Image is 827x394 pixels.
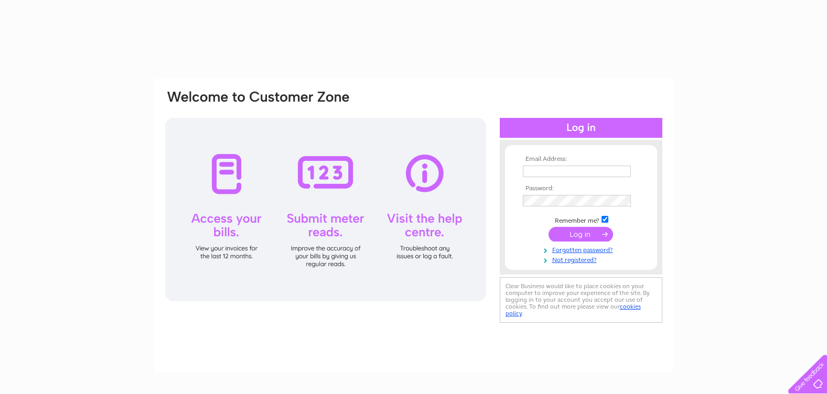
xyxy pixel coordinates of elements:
[523,244,642,254] a: Forgotten password?
[523,254,642,264] a: Not registered?
[520,156,642,163] th: Email Address:
[549,227,613,242] input: Submit
[520,185,642,192] th: Password:
[500,277,662,323] div: Clear Business would like to place cookies on your computer to improve your experience of the sit...
[520,214,642,225] td: Remember me?
[506,303,641,317] a: cookies policy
